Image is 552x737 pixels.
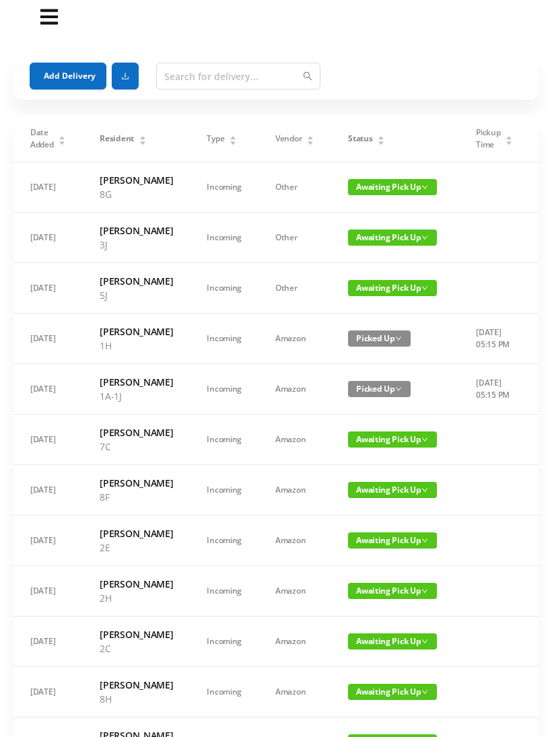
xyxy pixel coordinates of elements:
[100,678,173,692] h6: [PERSON_NAME]
[13,516,83,566] td: [DATE]
[307,134,314,138] i: icon: caret-up
[348,532,437,549] span: Awaiting Pick Up
[58,134,66,142] div: Sort
[377,134,385,142] div: Sort
[139,134,146,138] i: icon: caret-up
[13,314,83,364] td: [DATE]
[100,389,173,403] p: 1A-1J
[230,139,237,143] i: icon: caret-down
[348,431,437,448] span: Awaiting Pick Up
[378,139,385,143] i: icon: caret-down
[190,516,258,566] td: Incoming
[190,263,258,314] td: Incoming
[190,465,258,516] td: Incoming
[139,134,147,142] div: Sort
[230,134,237,138] i: icon: caret-up
[459,364,530,415] td: [DATE] 05:15 PM
[275,133,302,145] span: Vendor
[13,263,83,314] td: [DATE]
[348,381,411,397] span: Picked Up
[13,465,83,516] td: [DATE]
[395,386,402,392] i: icon: down
[190,364,258,415] td: Incoming
[139,139,146,143] i: icon: caret-down
[100,526,173,540] h6: [PERSON_NAME]
[348,179,437,195] span: Awaiting Pick Up
[112,63,139,90] button: icon: download
[13,213,83,263] td: [DATE]
[421,487,428,493] i: icon: down
[258,667,331,717] td: Amazon
[395,335,402,342] i: icon: down
[13,364,83,415] td: [DATE]
[459,314,530,364] td: [DATE] 05:15 PM
[13,566,83,617] td: [DATE]
[421,588,428,594] i: icon: down
[100,490,173,504] p: 8F
[258,617,331,667] td: Amazon
[100,375,173,389] h6: [PERSON_NAME]
[307,139,314,143] i: icon: caret-down
[258,465,331,516] td: Amazon
[506,139,513,143] i: icon: caret-down
[13,162,83,213] td: [DATE]
[59,134,66,138] i: icon: caret-up
[505,134,513,142] div: Sort
[348,133,372,145] span: Status
[258,162,331,213] td: Other
[348,280,437,296] span: Awaiting Pick Up
[421,689,428,695] i: icon: down
[306,134,314,142] div: Sort
[421,285,428,291] i: icon: down
[100,425,173,440] h6: [PERSON_NAME]
[421,638,428,645] i: icon: down
[258,314,331,364] td: Amazon
[348,230,437,246] span: Awaiting Pick Up
[190,415,258,465] td: Incoming
[421,184,428,190] i: icon: down
[348,633,437,650] span: Awaiting Pick Up
[100,641,173,656] p: 2C
[190,314,258,364] td: Incoming
[13,415,83,465] td: [DATE]
[348,482,437,498] span: Awaiting Pick Up
[100,187,173,201] p: 8G
[421,537,428,544] i: icon: down
[258,263,331,314] td: Other
[100,173,173,187] h6: [PERSON_NAME]
[190,162,258,213] td: Incoming
[100,692,173,706] p: 8H
[506,134,513,138] i: icon: caret-up
[100,223,173,238] h6: [PERSON_NAME]
[190,617,258,667] td: Incoming
[30,127,54,151] span: Date Added
[421,234,428,241] i: icon: down
[100,238,173,252] p: 3J
[100,591,173,605] p: 2H
[100,476,173,490] h6: [PERSON_NAME]
[258,364,331,415] td: Amazon
[207,133,224,145] span: Type
[100,133,134,145] span: Resident
[348,684,437,700] span: Awaiting Pick Up
[190,667,258,717] td: Incoming
[348,583,437,599] span: Awaiting Pick Up
[258,213,331,263] td: Other
[421,436,428,443] i: icon: down
[100,440,173,454] p: 7C
[13,667,83,717] td: [DATE]
[258,516,331,566] td: Amazon
[100,627,173,641] h6: [PERSON_NAME]
[229,134,237,142] div: Sort
[30,63,106,90] button: Add Delivery
[100,288,173,302] p: 5J
[190,213,258,263] td: Incoming
[13,617,83,667] td: [DATE]
[303,71,312,81] i: icon: search
[348,330,411,347] span: Picked Up
[100,540,173,555] p: 2E
[378,134,385,138] i: icon: caret-up
[258,566,331,617] td: Amazon
[190,566,258,617] td: Incoming
[59,139,66,143] i: icon: caret-down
